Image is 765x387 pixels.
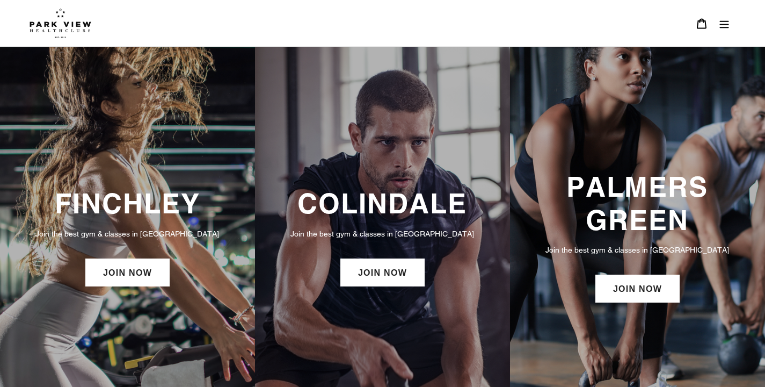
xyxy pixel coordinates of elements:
[85,259,170,286] a: JOIN NOW: Finchley Membership
[30,8,91,38] img: Park view health clubs is a gym near you.
[595,275,680,303] a: JOIN NOW: Palmers Green Membership
[521,170,754,236] h3: PALMERS GREEN
[11,228,244,240] p: Join the best gym & classes in [GEOGRAPHIC_DATA]
[11,187,244,220] h3: FINCHLEY
[340,259,425,286] a: JOIN NOW: Colindale Membership
[266,187,499,220] h3: COLINDALE
[266,228,499,240] p: Join the best gym & classes in [GEOGRAPHIC_DATA]
[521,244,754,256] p: Join the best gym & classes in [GEOGRAPHIC_DATA]
[713,12,735,35] button: Menu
